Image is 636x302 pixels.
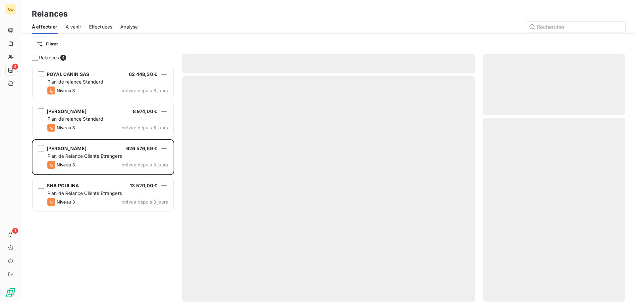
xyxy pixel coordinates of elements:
[32,65,174,302] div: grid
[89,24,113,30] span: Effectuées
[12,64,18,70] span: 4
[129,71,157,77] span: 62 448,30 €
[47,146,86,151] span: [PERSON_NAME]
[122,88,168,93] span: prévue depuis 6 jours
[130,183,157,188] span: 13 520,00 €
[526,22,625,32] input: Rechercher
[122,199,168,205] span: prévue depuis 3 jours
[57,88,75,93] span: Niveau 3
[47,190,122,196] span: Plan de Relance Clients Etrangers
[126,146,157,151] span: 626 576,69 €
[12,228,18,234] span: 1
[39,54,59,61] span: Relances
[66,24,81,30] span: À venir
[47,153,122,159] span: Plan de Relance Clients Etrangers
[47,183,79,188] span: SNA POULINA
[57,162,75,167] span: Niveau 3
[57,125,75,130] span: Niveau 3
[5,287,16,298] img: Logo LeanPay
[47,79,104,85] span: Plan de relance Standard
[122,125,168,130] span: prévue depuis 6 jours
[47,108,86,114] span: [PERSON_NAME]
[32,24,58,30] span: À effectuer
[32,39,62,49] button: Filtrer
[60,55,66,61] span: 4
[122,162,168,167] span: prévue depuis 3 jours
[47,71,89,77] span: ROYAL CANIN SAS
[133,108,158,114] span: 8 974,00 €
[57,199,75,205] span: Niveau 3
[32,8,68,20] h3: Relances
[5,4,16,15] div: OE
[47,116,104,122] span: Plan de relance Standard
[120,24,138,30] span: Analyse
